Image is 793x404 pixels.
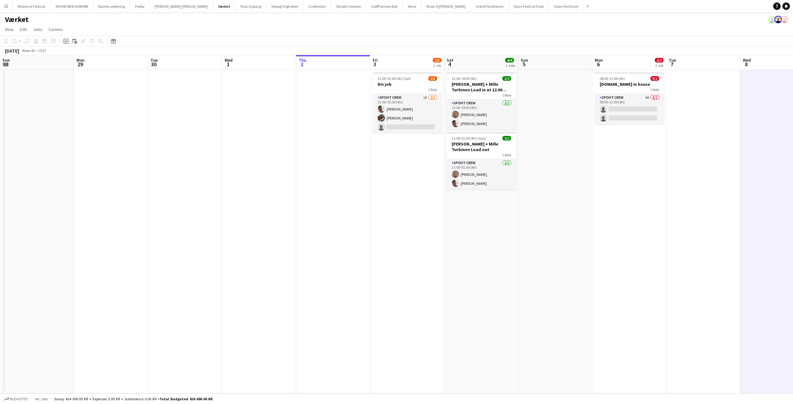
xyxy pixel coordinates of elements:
[595,81,664,87] h3: [DOMAIN_NAME] in house
[213,0,235,12] button: Værket
[298,61,306,68] span: 2
[669,57,676,63] span: Tue
[650,87,659,92] span: 1 Role
[595,57,603,63] span: Mon
[521,57,528,63] span: Sun
[447,159,516,189] app-card-role: Spoht Crew2/221:00-01:00 (4h)[PERSON_NAME][PERSON_NAME]
[2,61,10,68] span: 28
[505,58,514,63] span: 4/4
[781,16,788,23] app-user-avatar: Armando NIkol Irom
[34,397,49,401] span: All jobs
[595,94,664,124] app-card-role: Spoht Crew9A0/208:00-12:00 (4h)
[549,0,584,12] button: Down the Drain
[3,396,29,402] button: Budgeted
[130,0,150,12] button: Profox
[447,141,516,152] h3: [PERSON_NAME] + Mille Turbinen Load out
[428,76,437,81] span: 2/3
[447,57,453,63] span: Sat
[447,132,516,189] app-job-card: 21:00-01:00 (4h) (Sun)2/2[PERSON_NAME] + Mille Turbinen Load out1 RoleSpoht Crew2/221:00-01:00 (4...
[447,81,516,93] h3: [PERSON_NAME] + Mille Turbinen Load in at 12.00 hours
[224,61,233,68] span: 1
[594,61,603,68] span: 6
[372,61,378,68] span: 3
[502,93,511,98] span: 1 Role
[17,25,29,33] a: Edit
[502,76,511,81] span: 2/2
[502,136,511,141] span: 2/2
[447,72,516,130] app-job-card: 12:00-18:00 (6h)2/2[PERSON_NAME] + Mille Turbinen Load in at 12.00 hours1 RoleSpoht Crew2/212:00-...
[46,25,65,33] a: Comms
[452,76,477,81] span: 12:00-18:00 (6h)
[2,57,10,63] span: Sun
[447,100,516,130] app-card-role: Spoht Crew2/212:00-18:00 (6h)[PERSON_NAME][PERSON_NAME]
[452,136,486,141] span: 21:00-01:00 (4h) (Sun)
[428,87,437,92] span: 1 Role
[768,16,776,23] app-user-avatar: Armando NIkol Irom
[266,0,304,12] button: ViborgTinghallen
[509,0,549,12] button: Djurs Festival Food
[94,0,130,12] button: Bambi udlejning
[10,397,28,401] span: Budgeted
[600,76,625,81] span: 08:00-12:00 (4h)
[506,63,515,68] div: 2 Jobs
[5,15,28,24] h1: Værket
[366,0,403,12] button: GolfPromote ApS
[433,63,441,68] div: 1 Job
[774,16,782,23] app-user-avatar: Armando NIkol Irom
[373,81,442,87] h3: Div job
[49,27,63,32] span: Comms
[20,48,36,53] span: Week 40
[595,72,664,124] app-job-card: 08:00-12:00 (4h)0/2[DOMAIN_NAME] in house1 RoleSpoht Crew9A0/208:00-12:00 (4h)
[235,0,266,12] button: Visar Dypang
[668,61,676,68] span: 7
[403,0,421,12] button: Skive
[421,0,471,12] button: Show-if/[PERSON_NAME]
[655,63,663,68] div: 1 Job
[471,0,509,12] button: Grenå Pavillionen
[373,57,378,63] span: Fri
[446,61,453,68] span: 4
[373,72,442,133] app-job-card: 21:00-01:00 (4h) (Sat)2/3Div job1 RoleSpoht Crew1A2/321:00-01:00 (4h)[PERSON_NAME][PERSON_NAME]
[38,48,46,53] div: CEST
[160,397,212,401] span: Total Budgeted 424 690.00 KR
[433,58,441,63] span: 2/3
[50,0,94,12] button: SHOWCREW SUBHIRE
[378,76,411,81] span: 21:00-01:00 (4h) (Sat)
[33,27,42,32] span: Jobs
[373,94,442,133] app-card-role: Spoht Crew1A2/321:00-01:00 (4h)[PERSON_NAME][PERSON_NAME]
[151,57,158,63] span: Tue
[743,57,751,63] span: Wed
[54,397,212,401] div: Salary 424 690.00 KR + Expenses 0.00 KR + Subsistence 0.00 KR =
[520,61,528,68] span: 5
[77,57,85,63] span: Mon
[502,153,511,157] span: 1 Role
[225,57,233,63] span: Wed
[150,0,213,12] button: [PERSON_NAME] [PERSON_NAME]
[299,57,306,63] span: Thu
[5,48,19,54] div: [DATE]
[655,58,664,63] span: 0/2
[150,61,158,68] span: 30
[13,0,50,12] button: Medieval Festival
[5,27,14,32] span: View
[76,61,85,68] span: 29
[2,25,16,33] a: View
[304,0,331,12] button: LiveNation
[742,61,751,68] span: 8
[651,76,659,81] span: 0/2
[20,27,27,32] span: Edit
[331,0,366,12] button: Simple Creation
[31,25,45,33] a: Jobs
